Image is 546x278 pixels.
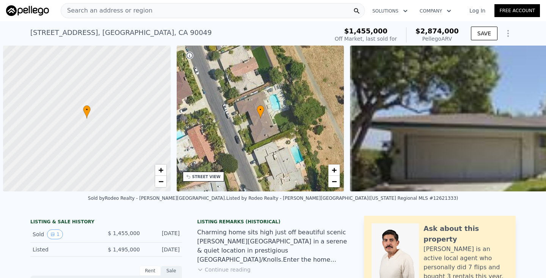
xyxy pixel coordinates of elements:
div: STREET VIEW [192,174,221,180]
a: Zoom out [155,176,166,187]
span: − [158,177,163,186]
button: Company [414,4,457,18]
div: [DATE] [146,229,180,239]
div: Ask about this property [424,223,508,245]
div: Listed [33,246,100,253]
span: + [332,165,337,175]
div: Pellego ARV [416,35,459,43]
img: Pellego [6,5,49,16]
a: Zoom in [155,164,166,176]
div: Sale [161,266,182,276]
div: • [257,105,264,118]
button: SAVE [471,27,497,40]
div: LISTING & SALE HISTORY [30,219,182,226]
div: [STREET_ADDRESS] , [GEOGRAPHIC_DATA] , CA 90049 [30,27,212,38]
button: View historical data [47,229,63,239]
span: $2,874,000 [416,27,459,35]
div: Rent [140,266,161,276]
span: • [83,106,91,113]
div: Listed by Rodeo Realty - [PERSON_NAME][GEOGRAPHIC_DATA] ([US_STATE] Regional MLS #12621333) [226,196,458,201]
a: Zoom in [328,164,340,176]
a: Log In [460,7,494,14]
div: Sold by Rodeo Realty - [PERSON_NAME][GEOGRAPHIC_DATA] . [88,196,226,201]
span: $ 1,455,000 [108,230,140,236]
a: Free Account [494,4,540,17]
a: Zoom out [328,176,340,187]
span: Search an address or region [61,6,152,15]
div: Sold [33,229,100,239]
span: $1,455,000 [344,27,388,35]
span: • [257,106,264,113]
div: Off Market, last sold for [335,35,397,43]
button: Continue reading [197,266,251,273]
span: $ 1,495,000 [108,246,140,253]
div: [DATE] [146,246,180,253]
div: • [83,105,91,118]
button: Solutions [366,4,414,18]
div: Listing Remarks (Historical) [197,219,349,225]
span: − [332,177,337,186]
div: Charming home sits high just off beautiful scenic [PERSON_NAME][GEOGRAPHIC_DATA] in a serene & qu... [197,228,349,264]
button: Show Options [500,26,516,41]
span: + [158,165,163,175]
